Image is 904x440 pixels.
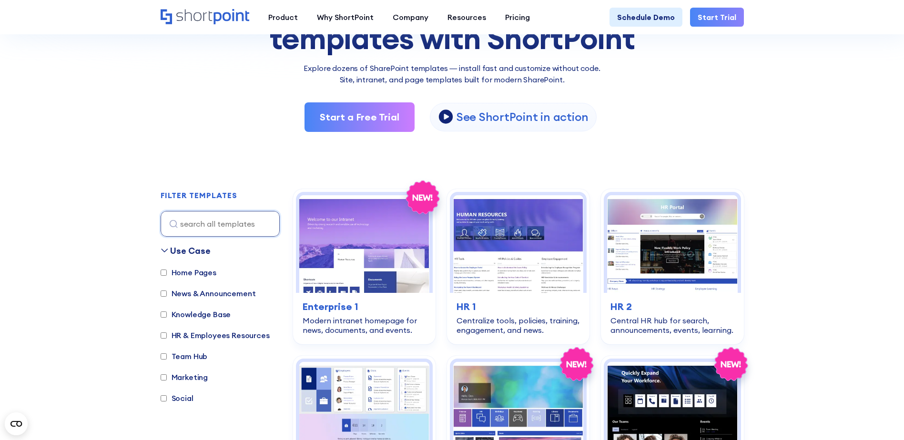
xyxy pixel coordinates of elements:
h2: FILTER TEMPLATES [161,191,237,200]
label: Home Pages [161,267,216,278]
input: Marketing [161,374,167,380]
div: Centralize tools, policies, training, engagement, and news. [457,316,580,335]
img: HR 2 - HR Intranet Portal: Central HR hub for search, announcements, events, learning. [607,195,737,293]
img: Enterprise 1 – SharePoint Homepage Design: Modern intranet homepage for news, documents, and events. [299,195,429,293]
input: search all templates [161,211,280,237]
a: Schedule Demo [609,8,682,27]
div: Product [268,11,298,23]
input: Knowledge Base [161,311,167,318]
label: HR & Employees Resources [161,330,270,341]
a: Pricing [496,8,539,27]
label: Social [161,392,193,404]
input: HR & Employees Resources [161,332,167,339]
a: HR 2 - HR Intranet Portal: Central HR hub for search, announcements, events, learning.HR 2Central... [601,189,743,344]
h3: HR 1 [457,300,580,314]
a: Enterprise 1 – SharePoint Homepage Design: Modern intranet homepage for news, documents, and even... [293,189,436,344]
label: Team Hub [161,350,208,362]
a: Home [161,9,249,25]
a: Product [259,8,307,27]
label: Knowledge Base [161,309,231,320]
input: Social [161,395,167,401]
div: Resources [447,11,486,23]
input: Home Pages [161,270,167,276]
div: Modern intranet homepage for news, documents, and events. [303,316,426,335]
label: News & Announcement [161,288,256,299]
img: HR 1 – Human Resources Template: Centralize tools, policies, training, engagement, and news. [453,195,583,293]
a: Resources [438,8,496,27]
div: Central HR hub for search, announcements, events, learning. [610,316,734,335]
h3: Enterprise 1 [303,300,426,314]
input: News & Announcement [161,290,167,297]
label: Marketing [161,371,208,383]
button: Open CMP widget [5,412,28,435]
h3: HR 2 [610,300,734,314]
a: open lightbox [430,103,597,131]
div: Pricing [505,11,530,23]
input: Team Hub [161,353,167,360]
a: Company [383,8,438,27]
div: Company [393,11,428,23]
div: Why ShortPoint [317,11,374,23]
a: HR 1 – Human Resources Template: Centralize tools, policies, training, engagement, and news.HR 1C... [447,189,589,344]
p: Explore dozens of SharePoint templates — install fast and customize without code. Site, intranet,... [161,62,744,85]
iframe: Chat Widget [732,330,904,440]
p: See ShortPoint in action [457,110,589,124]
a: Why ShortPoint [307,8,383,27]
div: Use Case [170,244,211,257]
a: Start Trial [690,8,744,27]
a: Start a Free Trial [305,102,415,132]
